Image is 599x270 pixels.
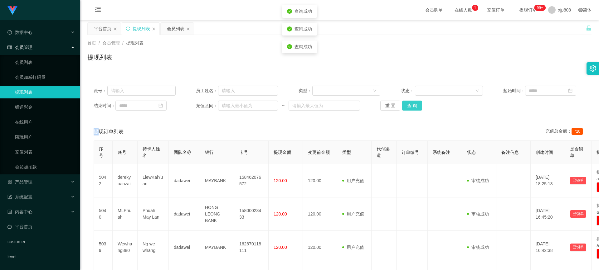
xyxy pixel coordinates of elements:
td: MLPhuah [113,197,138,231]
span: 是否锁单 [570,146,583,158]
span: 变更前金额 [308,150,330,155]
span: 首页 [87,40,96,45]
td: Phuah May Lan [138,197,169,231]
div: 充值总金额： [545,128,585,135]
button: 重 置 [380,101,400,111]
h1: 提现列表 [87,53,112,62]
span: 创建时间 [536,150,553,155]
p: 1 [474,5,476,11]
span: 备注信息 [501,150,519,155]
div: 会员列表 [167,23,184,35]
span: 审核成功 [467,245,489,250]
span: 类型 [342,150,351,155]
span: 员工姓名： [196,88,218,94]
span: 卡号 [239,150,248,155]
i: 图标: unlock [586,25,592,31]
span: ~ [278,102,289,109]
a: 会员加扣款 [15,161,75,173]
td: 120.00 [303,197,337,231]
i: 图标: close [186,27,190,31]
span: 团队名称 [174,150,191,155]
span: 状态 [467,150,476,155]
td: dadawei [169,231,200,264]
i: 图标: profile [7,210,12,214]
td: MAYBANK [200,231,234,264]
span: 账号 [118,150,126,155]
td: [DATE] 16:42:38 [531,231,565,264]
sup: 327 [534,5,546,11]
i: 图标: table [7,45,12,50]
i: 图标: global [578,8,583,12]
span: 审核成功 [467,211,489,216]
a: 充值列表 [15,146,75,158]
sup: 1 [472,5,478,11]
span: 起始时间： [503,88,525,94]
input: 请输入最大值为 [289,101,360,111]
span: 120.00 [274,211,287,216]
span: 状态： [401,88,415,94]
td: 120.00 [303,164,337,197]
i: 图标: calendar [158,103,163,108]
span: 提现金额 [274,150,291,155]
td: Ng we whang [138,231,169,264]
span: 提现订单 [516,8,540,12]
i: 图标: sync [126,26,130,31]
span: / [122,40,124,45]
span: 提现订单列表 [94,128,124,135]
span: 审核成功 [467,178,489,183]
td: dadawei [169,197,200,231]
button: 已锁单 [570,244,586,251]
span: / [99,40,100,45]
img: logo.9652507e.png [7,6,17,15]
td: 15800023433 [234,197,269,231]
i: 图标: check-circle-o [7,30,12,35]
a: 图标: dashboard平台首页 [7,220,75,233]
a: customer [7,235,75,248]
a: level [7,250,75,263]
td: LiewKaiYuan [138,164,169,197]
span: 序号 [99,146,103,158]
span: 充值订单 [484,8,508,12]
span: 用户充值 [342,211,364,216]
i: 图标: down [373,89,377,93]
i: icon: check-circle [287,9,292,14]
span: 持卡人姓名 [143,146,160,158]
td: 5042 [94,164,113,197]
a: 在线用户 [15,116,75,128]
div: 提现列表 [133,23,150,35]
span: 查询成功 [295,9,312,14]
input: 请输入最小值为 [218,101,278,111]
span: 120.00 [274,245,287,250]
span: 系统配置 [7,194,32,199]
i: icon: check-circle [287,44,292,49]
span: 内容中心 [7,209,32,214]
td: [DATE] 16:45:20 [531,197,565,231]
i: 图标: calendar [568,88,572,93]
td: [DATE] 18:25:13 [531,164,565,197]
i: 图标: down [475,89,479,93]
span: 查询成功 [295,26,312,31]
span: 在线人数 [451,8,475,12]
span: 订单编号 [402,150,419,155]
td: 5040 [94,197,113,231]
span: 结束时间： [94,102,115,109]
input: 请输入 [107,86,176,96]
button: 已锁单 [570,210,586,218]
span: 720 [572,128,583,135]
i: 图标: form [7,195,12,199]
a: 会员列表 [15,56,75,69]
td: dadawei [169,164,200,197]
i: 图标: close [152,27,156,31]
span: 银行 [205,150,214,155]
a: 提现列表 [15,86,75,98]
td: MAYBANK [200,164,234,197]
span: 代付渠道 [377,146,390,158]
span: 系统备注 [433,150,450,155]
td: 120.00 [303,231,337,264]
a: 陪玩用户 [15,131,75,143]
span: 会员管理 [7,45,32,50]
span: 充值区间： [196,102,218,109]
span: 查询成功 [295,44,312,49]
span: 提现列表 [126,40,144,45]
a: 会员加减打码量 [15,71,75,83]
